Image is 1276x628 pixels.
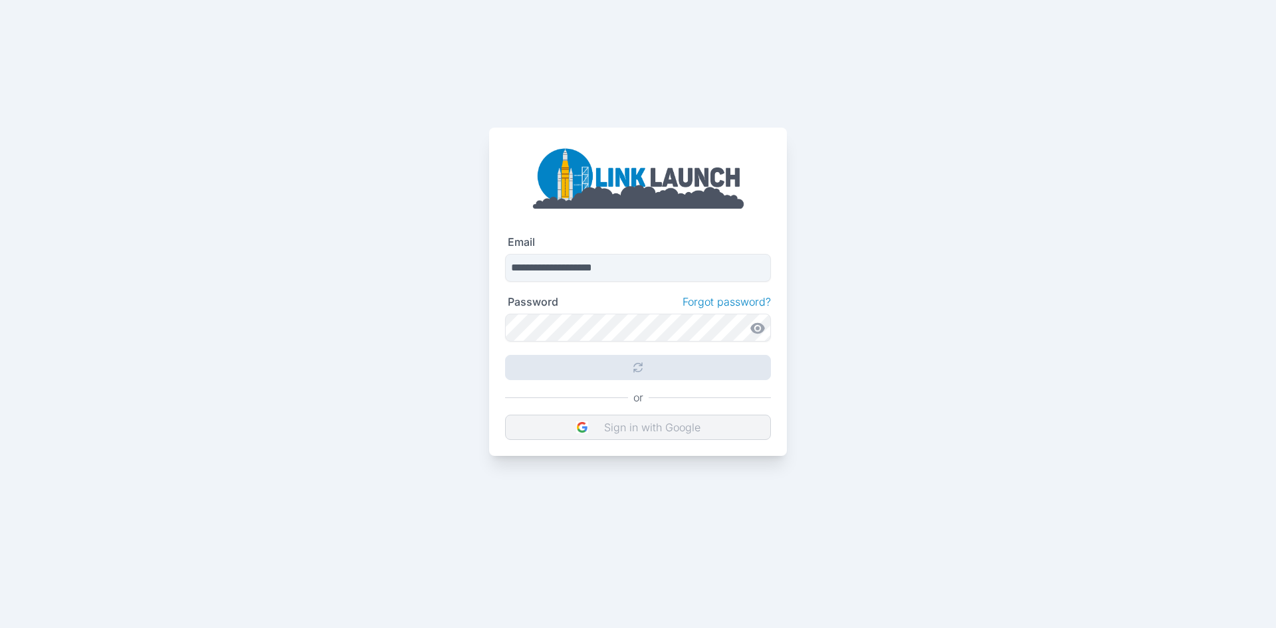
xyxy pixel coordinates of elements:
label: Email [508,235,535,249]
a: Forgot password? [683,295,771,308]
p: Sign in with Google [604,421,700,434]
img: DIz4rYaBO0VM93JpwbwaJtqNfEsbwZFgEL50VtgcJLBV6wK9aKtfd+cEkvuBfcC37k9h8VGR+csPdltgAAAABJRU5ErkJggg== [576,421,588,433]
img: linklaunch_big.2e5cdd30.png [532,144,744,209]
label: Password [508,295,558,308]
p: or [633,391,643,404]
button: Sign in with Google [505,415,771,440]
